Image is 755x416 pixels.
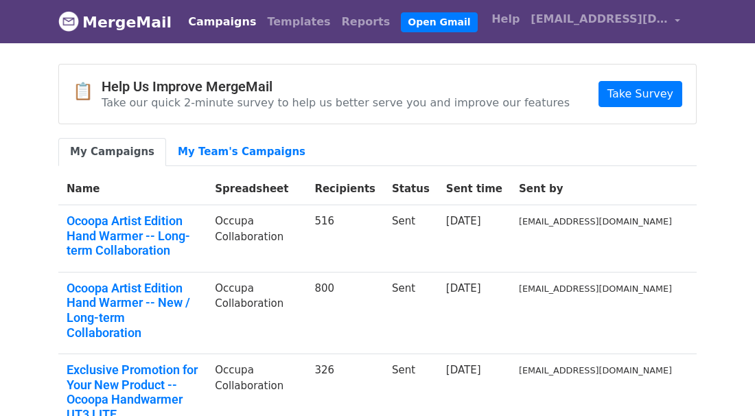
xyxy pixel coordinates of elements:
[102,78,570,95] h4: Help Us Improve MergeMail
[486,5,525,33] a: Help
[525,5,686,38] a: [EMAIL_ADDRESS][DOMAIN_NAME]
[58,173,207,205] th: Name
[306,173,384,205] th: Recipients
[446,215,481,227] a: [DATE]
[67,213,198,258] a: Ocoopa Artist Edition Hand Warmer -- Long-term Collaboration
[58,138,166,166] a: My Campaigns
[599,81,682,107] a: Take Survey
[166,138,317,166] a: My Team's Campaigns
[336,8,396,36] a: Reports
[519,365,672,375] small: [EMAIL_ADDRESS][DOMAIN_NAME]
[102,95,570,110] p: Take our quick 2-minute survey to help us better serve you and improve our features
[519,284,672,294] small: [EMAIL_ADDRESS][DOMAIN_NAME]
[384,173,438,205] th: Status
[207,205,306,273] td: Occupa Collaboration
[519,216,672,227] small: [EMAIL_ADDRESS][DOMAIN_NAME]
[306,205,384,273] td: 516
[384,205,438,273] td: Sent
[531,11,668,27] span: [EMAIL_ADDRESS][DOMAIN_NAME]
[58,11,79,32] img: MergeMail logo
[67,281,198,340] a: Ocoopa Artist Edition Hand Warmer -- New / Long-term Collaboration
[438,173,511,205] th: Sent time
[446,364,481,376] a: [DATE]
[207,272,306,354] td: Occupa Collaboration
[262,8,336,36] a: Templates
[384,272,438,354] td: Sent
[306,272,384,354] td: 800
[446,282,481,294] a: [DATE]
[401,12,477,32] a: Open Gmail
[73,82,102,102] span: 📋
[207,173,306,205] th: Spreadsheet
[183,8,262,36] a: Campaigns
[511,173,680,205] th: Sent by
[58,8,172,36] a: MergeMail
